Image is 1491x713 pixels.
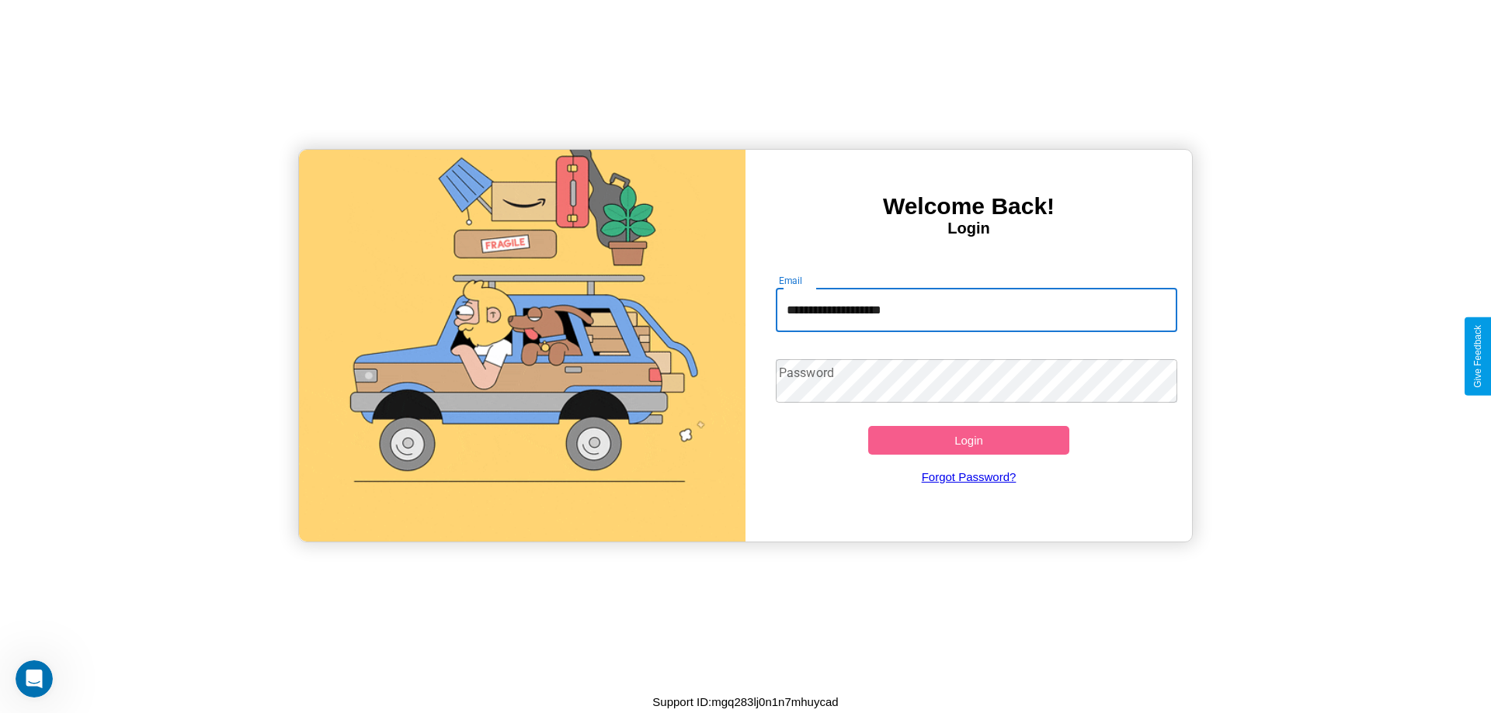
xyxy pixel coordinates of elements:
button: Login [868,426,1069,455]
a: Forgot Password? [768,455,1170,499]
h4: Login [745,220,1192,237]
div: Give Feedback [1472,325,1483,388]
p: Support ID: mgq283lj0n1n7mhuycad [652,691,838,712]
label: Email [779,274,803,287]
img: gif [299,150,745,542]
h3: Welcome Back! [745,193,1192,220]
iframe: Intercom live chat [16,660,53,697]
